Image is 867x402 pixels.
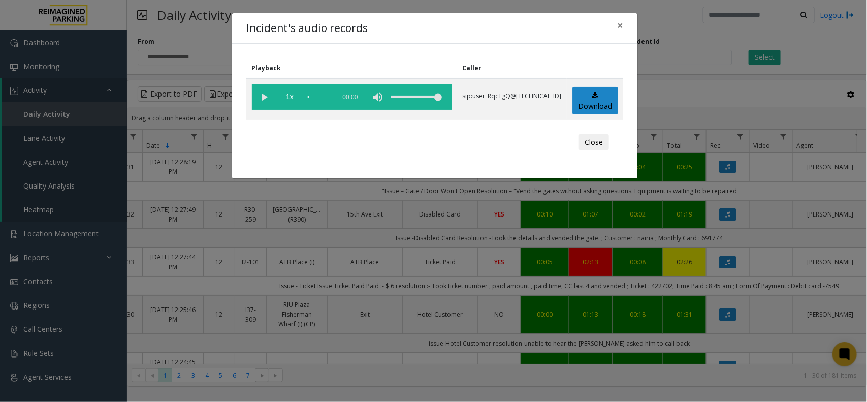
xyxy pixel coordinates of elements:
[246,20,368,37] h4: Incident's audio records
[572,87,618,115] a: Download
[579,134,609,150] button: Close
[246,58,457,78] th: Playback
[617,18,623,33] span: ×
[391,84,442,110] div: volume level
[610,13,630,38] button: Close
[277,84,303,110] span: playback speed button
[457,58,567,78] th: Caller
[308,84,330,110] div: scrub bar
[463,91,562,101] p: sip:user_RqcTgQ@[TECHNICAL_ID]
